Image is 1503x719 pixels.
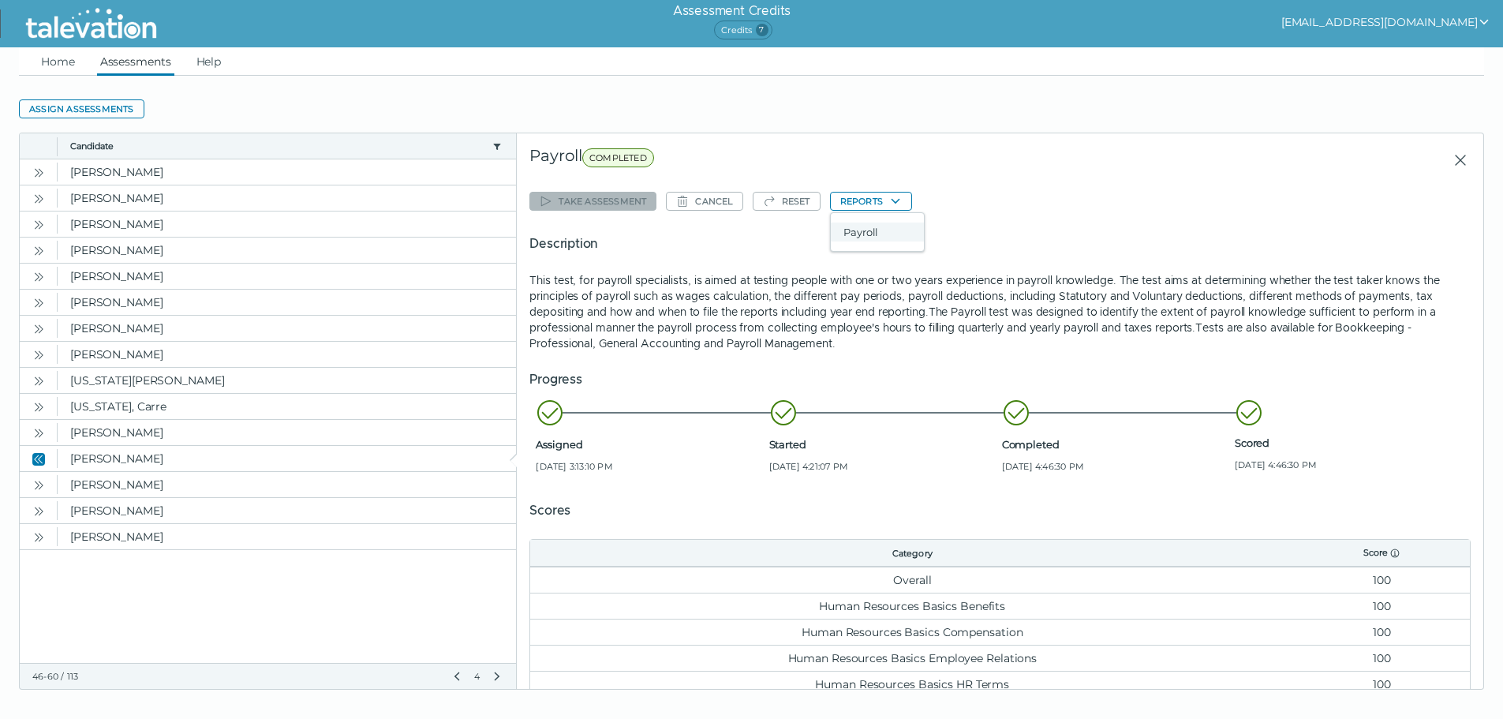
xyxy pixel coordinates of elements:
[29,345,48,364] button: Open
[536,438,762,451] span: Assigned
[38,47,78,76] a: Home
[29,293,48,312] button: Open
[29,527,48,546] button: Open
[58,264,516,289] clr-dg-cell: [PERSON_NAME]
[1294,671,1470,697] td: 100
[1294,619,1470,645] td: 100
[58,420,516,445] clr-dg-cell: [PERSON_NAME]
[32,505,45,518] cds-icon: Open
[29,371,48,390] button: Open
[29,501,48,520] button: Open
[753,192,821,211] button: Reset
[529,146,1050,174] div: Payroll
[582,148,654,167] span: COMPLETED
[530,540,1294,567] th: Category
[29,397,48,416] button: Open
[58,472,516,497] clr-dg-cell: [PERSON_NAME]
[32,219,45,231] cds-icon: Open
[32,479,45,492] cds-icon: Open
[32,193,45,205] cds-icon: Open
[666,192,742,211] button: Cancel
[491,140,503,152] button: candidate filter
[58,394,516,419] clr-dg-cell: [US_STATE], Carre
[32,349,45,361] cds-icon: Open
[97,47,174,76] a: Assessments
[32,167,45,179] cds-icon: Open
[29,189,48,208] button: Open
[1235,459,1461,471] span: [DATE] 4:46:30 PM
[58,316,516,341] clr-dg-cell: [PERSON_NAME]
[32,297,45,309] cds-icon: Open
[831,223,924,242] button: Payroll
[1294,567,1470,593] td: 100
[473,670,481,683] span: 4
[29,319,48,338] button: Open
[32,271,45,283] cds-icon: Open
[769,438,996,451] span: Started
[58,212,516,237] clr-dg-cell: [PERSON_NAME]
[29,423,48,442] button: Open
[58,342,516,367] clr-dg-cell: [PERSON_NAME]
[58,290,516,315] clr-dg-cell: [PERSON_NAME]
[491,670,503,683] button: Next Page
[769,460,996,473] span: [DATE] 4:21:07 PM
[29,267,48,286] button: Open
[58,368,516,393] clr-dg-cell: [US_STATE][PERSON_NAME]
[530,619,1294,645] td: Human Resources Basics Compensation
[32,531,45,544] cds-icon: Open
[830,192,912,211] button: Reports
[1235,436,1461,449] span: Scored
[1441,146,1471,174] button: Close
[530,567,1294,593] td: Overall
[529,272,1471,351] p: This test, for payroll specialists, is aimed at testing people with one or two years experience i...
[58,159,516,185] clr-dg-cell: [PERSON_NAME]
[19,4,163,43] img: Talevation_Logo_Transparent_white.png
[529,370,1471,389] h5: Progress
[1002,438,1228,451] span: Completed
[530,671,1294,697] td: Human Resources Basics HR Terms
[1294,540,1470,567] th: Score
[58,498,516,523] clr-dg-cell: [PERSON_NAME]
[32,375,45,388] cds-icon: Open
[29,163,48,182] button: Open
[32,401,45,414] cds-icon: Open
[32,245,45,257] cds-icon: Open
[529,192,656,211] button: Take assessment
[32,323,45,335] cds-icon: Open
[29,241,48,260] button: Open
[756,24,768,36] span: 7
[1294,593,1470,619] td: 100
[1294,645,1470,671] td: 100
[530,645,1294,671] td: Human Resources Basics Employee Relations
[58,524,516,549] clr-dg-cell: [PERSON_NAME]
[29,449,48,468] button: Close
[70,140,486,152] button: Candidate
[451,670,463,683] button: Previous Page
[58,446,516,471] clr-dg-cell: [PERSON_NAME]
[32,453,45,466] cds-icon: Close
[58,185,516,211] clr-dg-cell: [PERSON_NAME]
[29,475,48,494] button: Open
[530,593,1294,619] td: Human Resources Basics Benefits
[1281,13,1490,32] button: show user actions
[529,234,1471,253] h5: Description
[1002,460,1228,473] span: [DATE] 4:46:30 PM
[529,501,1471,520] h5: Scores
[19,99,144,118] button: Assign assessments
[32,670,441,683] div: 46-60 / 113
[536,460,762,473] span: [DATE] 3:13:10 PM
[193,47,225,76] a: Help
[32,427,45,440] cds-icon: Open
[714,21,772,39] span: Credits
[29,215,48,234] button: Open
[58,238,516,263] clr-dg-cell: [PERSON_NAME]
[673,2,791,21] h6: Assessment Credits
